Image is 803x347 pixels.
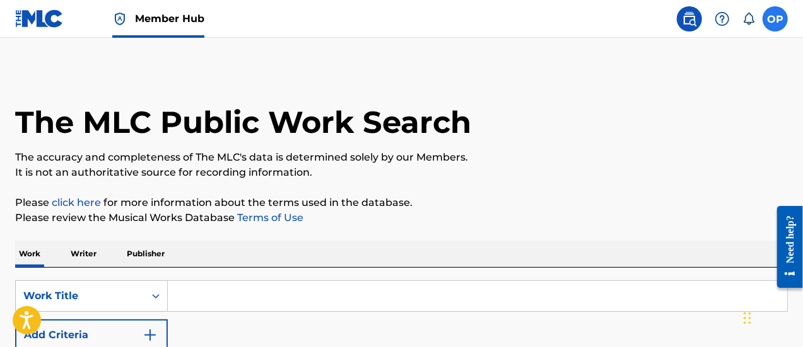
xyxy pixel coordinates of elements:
div: Notifications [742,13,755,25]
p: Please review the Musical Works Database [15,210,788,225]
img: MLC Logo [15,9,64,28]
a: click here [52,196,101,208]
span: Member Hub [135,11,204,26]
p: It is not an authoritative source for recording information. [15,165,788,180]
div: User Menu [763,6,788,31]
p: The accuracy and completeness of The MLC's data is determined solely by our Members. [15,150,788,165]
p: Work [15,241,44,267]
div: Help [710,6,735,31]
a: Terms of Use [235,212,303,224]
p: Publisher [123,241,168,267]
iframe: Resource Center [768,196,803,297]
iframe: Chat Widget [740,287,803,347]
p: Please for more information about the terms used in the database. [15,195,788,210]
a: Public Search [677,6,702,31]
img: search [682,11,697,26]
h1: The MLC Public Work Search [15,103,471,141]
div: Work Title [23,288,137,304]
div: Drag [744,299,751,337]
img: help [715,11,730,26]
p: Writer [67,241,100,267]
img: Top Rightsholder [112,11,127,26]
img: 9d2ae6d4665cec9f34b9.svg [143,327,158,343]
